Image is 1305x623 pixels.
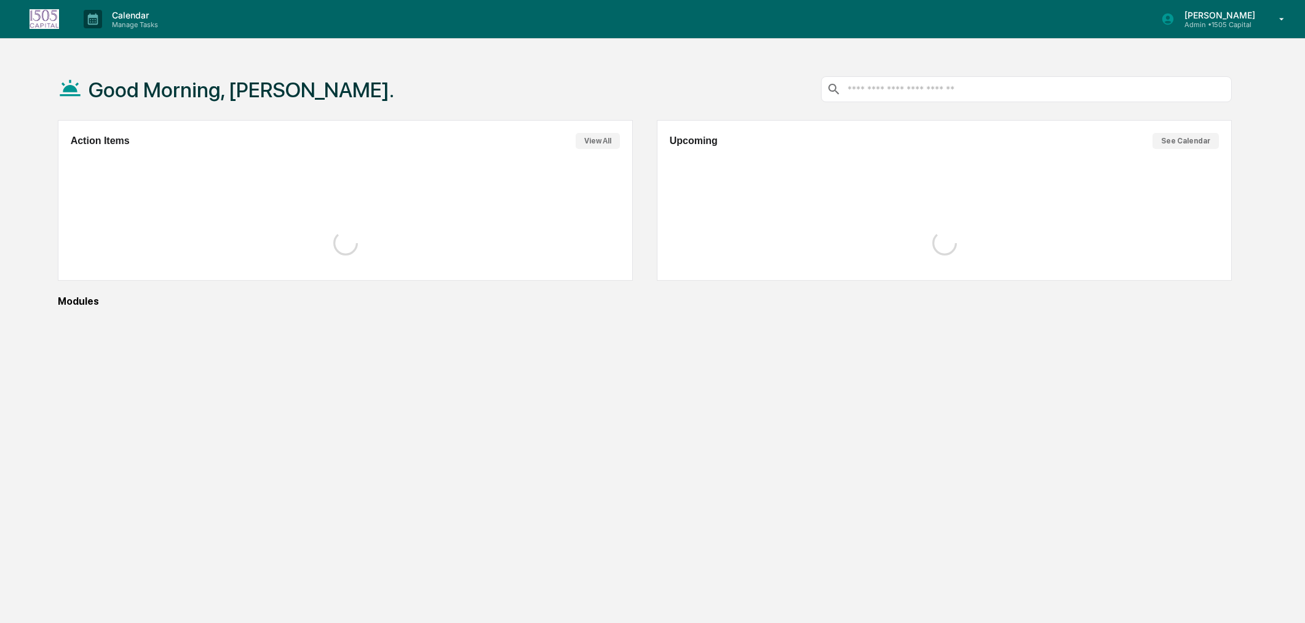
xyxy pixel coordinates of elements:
h2: Action Items [71,135,130,147]
p: Calendar [102,10,164,20]
p: Admin • 1505 Capital [1175,20,1261,29]
button: View All [576,133,620,149]
img: logo [30,9,59,29]
h1: Good Morning, [PERSON_NAME]. [89,78,394,102]
button: See Calendar [1152,133,1219,149]
p: [PERSON_NAME] [1175,10,1261,20]
h2: Upcoming [670,135,718,147]
p: Manage Tasks [102,20,164,29]
div: Modules [58,295,1232,307]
